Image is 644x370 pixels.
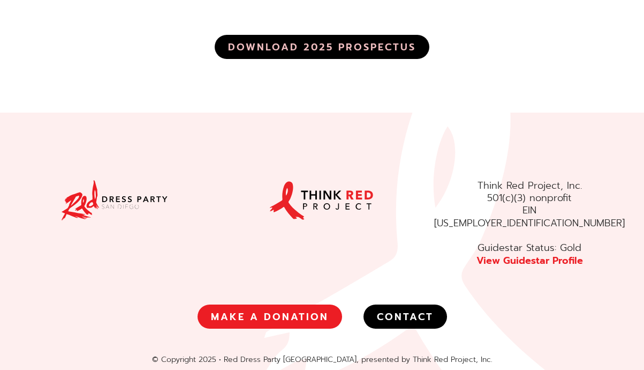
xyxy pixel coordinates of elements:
img: Think Red Project [268,180,375,221]
div: Think Red Project, Inc. 501(c)(3) nonprofit EIN [US_EMPLOYER_IDENTIFICATION_NUMBER] Guidestar Sta... [426,180,633,268]
a: MAKE A DONATION [198,305,342,328]
div: © Copyright 2025 • Red Dress Party [GEOGRAPHIC_DATA], presented by Think Red Project, Inc. [11,355,633,365]
a: DOWNLOAD 2025 PROSPECTUS [215,35,429,58]
a: View Guidestar Profile [476,253,583,268]
a: CONTACT [363,305,447,328]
